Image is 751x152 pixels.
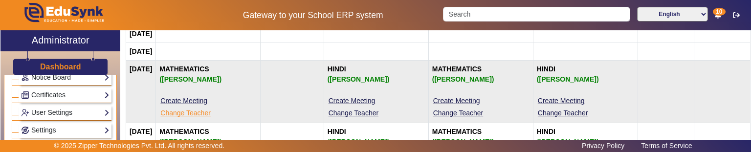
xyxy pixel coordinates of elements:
[130,128,152,135] strong: [DATE]
[159,95,208,107] button: Create Meeting
[432,74,530,85] div: ([PERSON_NAME])
[328,128,425,147] b: HINDI
[130,47,152,55] strong: [DATE]
[130,65,152,73] strong: [DATE]
[636,139,697,152] a: Terms of Service
[40,62,82,72] a: Dashboard
[159,128,257,147] b: MATHEMATICS
[54,141,225,151] p: © 2025 Zipper Technologies Pvt. Ltd. All rights reserved.
[537,137,634,147] div: ([PERSON_NAME])
[432,137,530,147] div: ([PERSON_NAME])
[328,107,379,119] button: Change Teacher
[328,95,376,107] button: Create Meeting
[537,65,634,85] b: HINDI
[713,8,725,16] span: 10
[537,107,589,119] button: Change Teacher
[159,65,257,85] b: MATHEMATICS
[537,128,634,147] b: HINDI
[537,95,586,107] button: Create Meeting
[159,74,257,85] div: ([PERSON_NAME])
[432,128,530,147] b: MATHEMATICS
[193,10,433,21] h5: Gateway to your School ERP system
[328,74,425,85] div: ([PERSON_NAME])
[432,65,530,85] b: MATHEMATICS
[328,137,425,147] div: ([PERSON_NAME])
[432,107,484,119] button: Change Teacher
[159,137,257,147] div: ([PERSON_NAME])
[577,139,629,152] a: Privacy Policy
[328,65,425,85] b: HINDI
[0,30,120,51] a: Administrator
[159,107,211,119] button: Change Teacher
[537,74,634,85] div: ([PERSON_NAME])
[32,34,89,46] h2: Administrator
[443,7,630,22] input: Search
[40,62,81,71] h3: Dashboard
[432,95,481,107] button: Create Meeting
[130,30,152,38] strong: [DATE]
